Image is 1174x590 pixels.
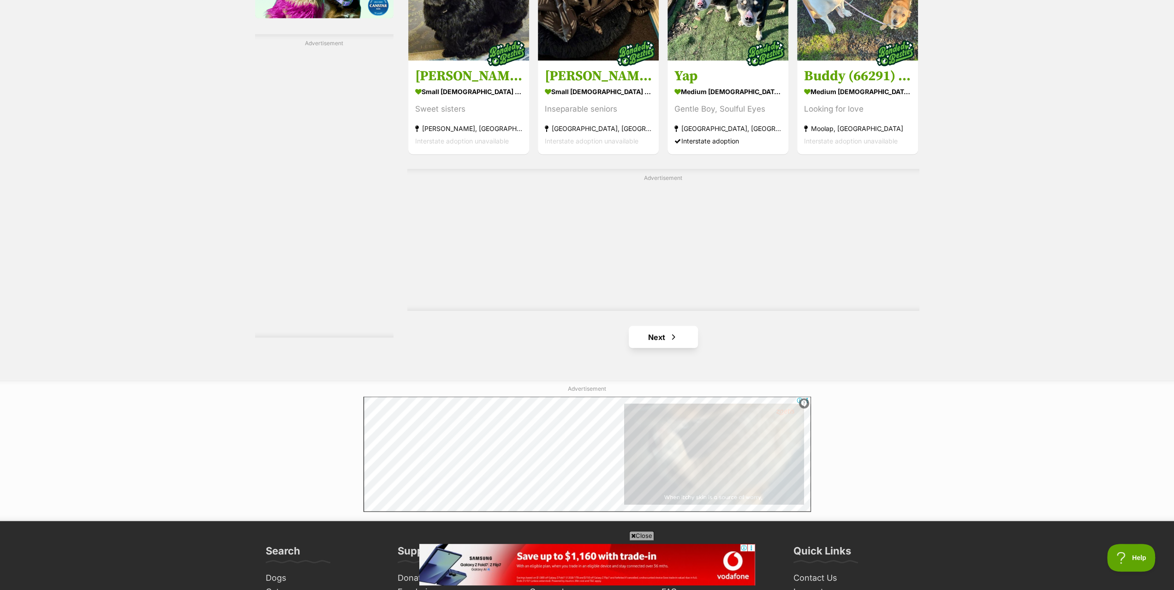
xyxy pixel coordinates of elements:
[415,85,522,98] strong: small [DEMOGRAPHIC_DATA] Dog
[394,571,517,585] a: Donate
[804,122,911,135] strong: Moolap, [GEOGRAPHIC_DATA]
[483,30,529,76] img: bonded besties
[407,326,919,348] nav: Pagination
[545,122,652,135] strong: [GEOGRAPHIC_DATA], [GEOGRAPHIC_DATA]
[800,399,808,407] img: info.svg
[804,103,911,115] div: Looking for love
[266,544,300,562] h3: Search
[797,60,918,154] a: Buddy (66291) and Poppy (58809) medium [DEMOGRAPHIC_DATA] Dog Looking for love Moolap, [GEOGRAPHI...
[255,51,393,328] iframe: Advertisement
[255,34,393,337] div: Advertisement
[804,85,911,98] strong: medium [DEMOGRAPHIC_DATA] Dog
[674,85,781,98] strong: medium [DEMOGRAPHIC_DATA] Dog
[804,137,898,145] span: Interstate adoption unavailable
[629,326,698,348] a: Next page
[674,103,781,115] div: Gentle Boy, Soulful Eyes
[440,186,887,301] iframe: Advertisement
[674,67,781,85] h3: Yap
[545,103,652,115] div: Inseparable seniors
[545,67,652,85] h3: [PERSON_NAME] and [PERSON_NAME]
[415,122,522,135] strong: [PERSON_NAME], [GEOGRAPHIC_DATA]
[415,103,522,115] div: Sweet sisters
[538,60,659,154] a: [PERSON_NAME] and [PERSON_NAME] small [DEMOGRAPHIC_DATA] Dog Inseparable seniors [GEOGRAPHIC_DATA...
[872,30,918,76] img: bonded besties
[674,135,781,147] div: Interstate adoption
[545,85,652,98] strong: small [DEMOGRAPHIC_DATA] Dog
[793,544,851,562] h3: Quick Links
[419,544,755,585] iframe: Advertisement
[667,60,788,154] a: Yap medium [DEMOGRAPHIC_DATA] Dog Gentle Boy, Soulful Eyes [GEOGRAPHIC_DATA], [GEOGRAPHIC_DATA] I...
[398,544,438,562] h3: Support
[408,60,529,154] a: [PERSON_NAME] and [PERSON_NAME] small [DEMOGRAPHIC_DATA] Dog Sweet sisters [PERSON_NAME], [GEOGRA...
[1107,544,1156,572] iframe: Help Scout Beacon - Open
[415,137,509,145] span: Interstate adoption unavailable
[742,30,788,76] img: bonded besties
[262,571,385,585] a: Dogs
[407,169,919,310] div: Advertisement
[415,67,522,85] h3: [PERSON_NAME] and [PERSON_NAME]
[790,571,912,585] a: Contact Us
[613,30,659,76] img: bonded besties
[545,137,638,145] span: Interstate adoption unavailable
[804,67,911,85] h3: Buddy (66291) and Poppy (58809)
[629,531,654,540] span: Close
[674,122,781,135] strong: [GEOGRAPHIC_DATA], [GEOGRAPHIC_DATA]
